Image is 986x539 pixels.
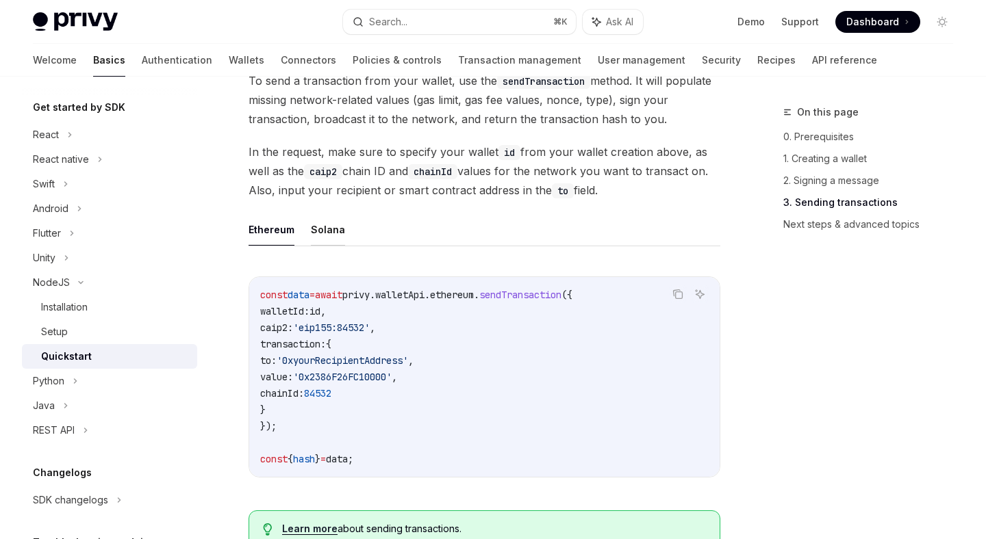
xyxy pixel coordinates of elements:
a: Welcome [33,44,77,77]
div: React [33,127,59,143]
div: REST API [33,422,75,438]
button: Copy the contents from the code block [669,285,687,303]
span: , [320,305,326,317]
a: Authentication [142,44,212,77]
span: ethereum [430,289,474,301]
a: Support [781,15,819,29]
div: Java [33,397,55,414]
button: Solana [311,213,345,246]
div: React native [33,151,89,168]
span: value: [260,371,293,383]
span: data [288,289,309,301]
span: hash [293,453,315,465]
span: ⌘ K [553,16,568,27]
span: On this page [797,104,859,120]
div: SDK changelogs [33,492,108,508]
div: Python [33,373,64,389]
span: walletId: [260,305,309,317]
span: '0x2386F26FC10000' [293,371,392,383]
button: Ask AI [583,10,643,34]
a: Next steps & advanced topics [783,213,964,235]
span: privy [342,289,370,301]
span: transaction: [260,338,326,350]
a: Setup [22,319,197,344]
span: to: [260,354,277,367]
img: light logo [33,12,118,31]
a: Policies & controls [353,44,442,77]
a: Basics [93,44,125,77]
span: '0xyourRecipientAddress' [277,354,408,367]
div: Quickstart [41,348,92,365]
span: walletApi [375,289,425,301]
span: const [260,289,288,301]
h5: Changelogs [33,464,92,481]
a: Recipes [757,44,796,77]
span: Ask AI [606,15,633,29]
span: Dashboard [846,15,899,29]
span: }); [260,420,277,432]
span: } [315,453,320,465]
span: , [408,354,414,367]
a: Dashboard [835,11,920,33]
a: Learn more [282,523,338,535]
a: Security [702,44,741,77]
span: { [288,453,293,465]
span: id [309,305,320,317]
div: Search... [369,14,407,30]
a: Installation [22,295,197,319]
a: Quickstart [22,344,197,369]
span: caip2: [260,321,293,334]
a: 1. Creating a wallet [783,148,964,170]
div: Unity [33,250,55,266]
span: ({ [561,289,572,301]
a: 2. Signing a message [783,170,964,192]
span: await [315,289,342,301]
code: caip2 [304,164,342,179]
span: about sending transactions. [282,522,706,536]
a: API reference [812,44,877,77]
button: Ethereum [249,213,294,246]
a: Transaction management [458,44,581,77]
span: , [392,371,397,383]
span: } [260,404,266,416]
svg: Tip [263,523,273,536]
code: sendTransaction [497,74,590,89]
div: Installation [41,299,88,315]
button: Ask AI [691,285,709,303]
span: const [260,453,288,465]
code: to [552,183,574,198]
code: chainId [408,164,457,179]
a: 3. Sending transactions [783,192,964,213]
a: User management [598,44,685,77]
span: sendTransaction [479,289,561,301]
span: . [425,289,430,301]
span: { [326,338,331,350]
a: Demo [737,15,765,29]
span: In the request, make sure to specify your wallet from your wallet creation above, as well as the ... [249,142,720,200]
a: 0. Prerequisites [783,126,964,148]
span: To send a transaction from your wallet, use the method. It will populate missing network-related ... [249,71,720,129]
h5: Get started by SDK [33,99,125,116]
button: Search...⌘K [343,10,575,34]
span: chainId: [260,387,304,399]
span: 84532 [304,387,331,399]
span: , [370,321,375,334]
a: Connectors [281,44,336,77]
div: Swift [33,176,55,192]
span: ; [348,453,353,465]
div: Setup [41,324,68,340]
span: data [326,453,348,465]
span: . [474,289,479,301]
div: Flutter [33,225,61,241]
span: = [309,289,315,301]
span: . [370,289,375,301]
span: 'eip155:84532' [293,321,370,334]
code: id [498,145,520,160]
button: Toggle dark mode [931,11,953,33]
div: NodeJS [33,274,70,291]
a: Wallets [229,44,264,77]
span: = [320,453,326,465]
div: Android [33,200,68,217]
